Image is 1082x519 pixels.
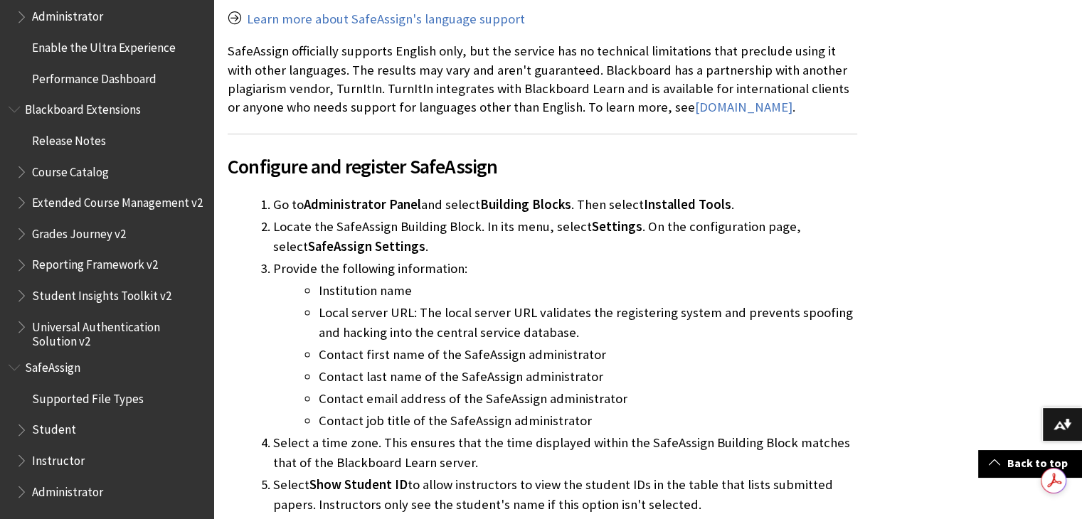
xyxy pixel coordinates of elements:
li: Contact job title of the SafeAssign administrator [319,411,857,431]
span: Course Catalog [32,160,109,179]
span: Student [32,418,76,437]
span: Performance Dashboard [32,67,157,86]
span: Enable the Ultra Experience [32,36,176,55]
li: Institution name [319,281,857,301]
span: Administrator [32,5,103,24]
p: SafeAssign officially supports English only, but the service has no technical limitations that pr... [228,42,857,117]
span: Administrator Panel [304,196,421,213]
li: Contact first name of the SafeAssign administrator [319,345,857,365]
span: Installed Tools [644,196,731,213]
span: Settings [592,218,642,235]
span: Blackboard Extensions [25,97,141,117]
span: Instructor [32,449,85,468]
span: Student Insights Toolkit v2 [32,284,171,303]
nav: Book outline for Blackboard SafeAssign [9,355,205,503]
span: Supported File Types [32,387,144,406]
li: Contact last name of the SafeAssign administrator [319,367,857,387]
span: Configure and register SafeAssign [228,151,857,181]
li: Go to and select . Then select . [273,195,857,215]
a: Back to top [978,450,1082,476]
span: Administrator [32,480,103,499]
nav: Book outline for Blackboard Extensions [9,97,205,348]
span: Show Student ID [309,476,408,493]
li: Provide the following information: [273,259,857,431]
span: SafeAssign [25,355,80,375]
span: Universal Authentication Solution v2 [32,315,203,348]
li: Local server URL: The local server URL validates the registering system and prevents spoofing and... [319,303,857,343]
li: Select to allow instructors to view the student IDs in the table that lists submitted papers. Ins... [273,475,857,515]
span: Reporting Framework v2 [32,253,158,272]
li: Locate the SafeAssign Building Block. In its menu, select . On the configuration page, select . [273,217,857,257]
span: Extended Course Management v2 [32,191,203,210]
span: Building Blocks [480,196,571,213]
a: [DOMAIN_NAME] [695,99,792,116]
span: SafeAssign Settings [308,238,425,255]
span: Grades Journey v2 [32,222,126,241]
li: Select a time zone. This ensures that the time displayed within the SafeAssign Building Block mat... [273,433,857,473]
li: Contact email address of the SafeAssign administrator [319,389,857,409]
span: Release Notes [32,129,106,148]
a: Learn more about SafeAssign's language support [247,11,525,28]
